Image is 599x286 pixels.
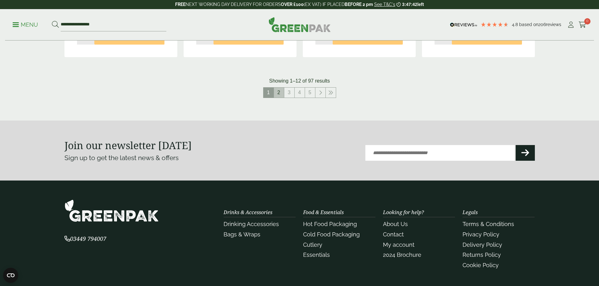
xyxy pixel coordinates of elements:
[64,236,106,242] a: 03449 794007
[303,251,330,258] a: Essentials
[269,17,331,32] img: GreenPak Supplies
[284,88,294,98] a: 3
[579,22,586,28] i: Cart
[305,88,315,98] a: 5
[303,221,357,227] a: Hot Food Packaging
[463,221,514,227] a: Terms & Conditions
[417,2,424,7] span: left
[175,2,186,7] strong: FREE
[295,88,305,98] a: 4
[463,241,502,248] a: Delivery Policy
[463,262,499,268] a: Cookie Policy
[64,153,276,163] p: Sign up to get the latest news & offers
[463,251,501,258] a: Returns Policy
[383,221,408,227] a: About Us
[345,2,373,7] strong: BEFORE 2 pm
[383,251,421,258] a: 2024 Brochure
[263,88,274,98] span: 1
[383,241,414,248] a: My account
[402,2,417,7] span: 3:47:42
[224,221,279,227] a: Drinking Accessories
[13,21,38,29] p: Menu
[269,77,330,85] p: Showing 1–12 of 97 results
[579,20,586,30] a: 0
[64,138,192,152] strong: Join our newsletter [DATE]
[303,241,322,248] a: Cutlery
[584,18,591,24] span: 0
[274,88,284,98] a: 2
[3,268,18,283] button: Open CMP widget
[303,231,360,238] a: Cold Food Packaging
[383,231,404,238] a: Contact
[64,199,159,222] img: GreenPak Supplies
[519,22,538,27] span: Based on
[281,2,304,7] strong: OVER £100
[512,22,519,27] span: 4.8
[480,22,509,27] div: 4.79 Stars
[13,21,38,27] a: Menu
[463,231,499,238] a: Privacy Policy
[64,235,106,242] span: 03449 794007
[374,2,395,7] a: See T&C's
[450,23,477,27] img: REVIEWS.io
[567,22,575,28] i: My Account
[224,231,260,238] a: Bags & Wraps
[538,22,546,27] span: 206
[546,22,561,27] span: reviews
